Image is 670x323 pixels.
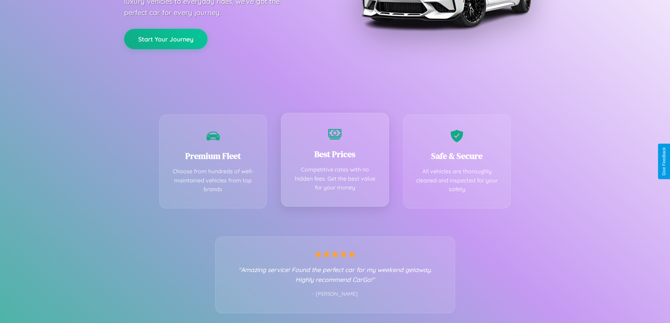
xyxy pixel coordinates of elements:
p: Competitive rates with no hidden fees. Get the best value for your money [292,165,378,192]
button: Start Your Journey [124,29,208,49]
h3: Premium Fleet [170,150,256,162]
p: - [PERSON_NAME] [230,290,441,299]
div: Give Feedback [662,147,666,176]
p: Choose from hundreds of well-maintained vehicles from top brands [170,167,256,194]
h3: Best Prices [292,148,378,160]
p: "Amazing service! Found the perfect car for my weekend getaway. Highly recommend CarGo!" [230,265,441,284]
h3: Safe & Secure [414,150,500,162]
p: All vehicles are thoroughly cleaned and inspected for your safety [414,167,500,194]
